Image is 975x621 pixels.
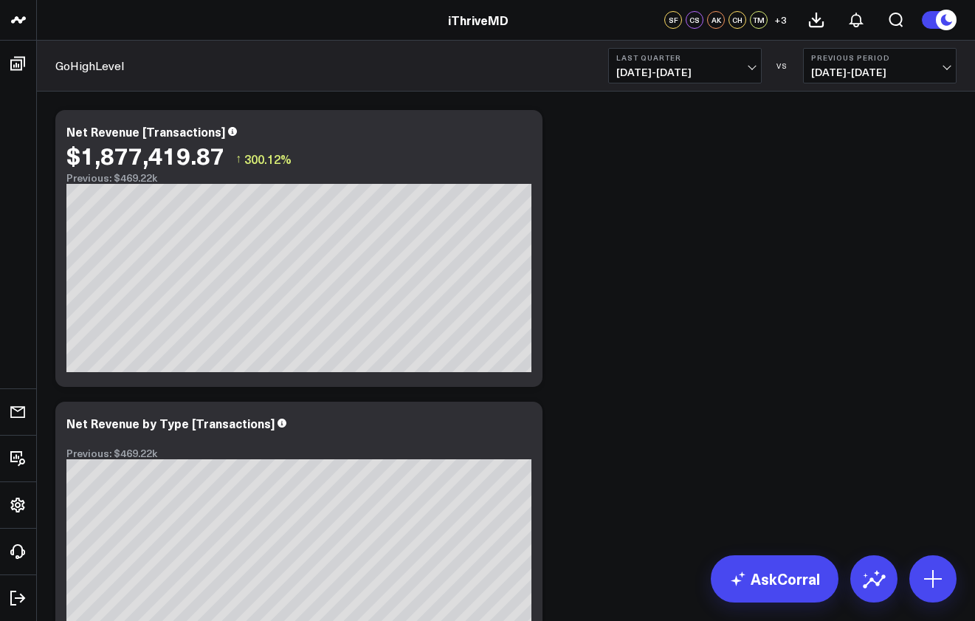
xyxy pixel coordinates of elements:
button: Last Quarter[DATE]-[DATE] [608,48,762,83]
a: AskCorral [711,555,838,603]
span: [DATE] - [DATE] [811,66,948,78]
b: Previous Period [811,53,948,62]
div: TM [750,11,768,29]
div: AK [707,11,725,29]
button: +3 [771,11,789,29]
div: $1,877,419.87 [66,142,224,168]
span: 300.12% [244,151,292,167]
a: GoHighLevel [55,58,124,74]
span: [DATE] - [DATE] [616,66,754,78]
div: Previous: $469.22k [66,447,531,459]
div: CH [728,11,746,29]
span: ↑ [235,149,241,168]
div: Net Revenue [Transactions] [66,123,225,140]
div: SF [664,11,682,29]
div: CS [686,11,703,29]
div: VS [769,61,796,70]
div: Net Revenue by Type [Transactions] [66,415,275,431]
span: + 3 [774,15,787,25]
a: iThriveMD [448,12,509,28]
button: Previous Period[DATE]-[DATE] [803,48,957,83]
b: Last Quarter [616,53,754,62]
div: Previous: $469.22k [66,172,531,184]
